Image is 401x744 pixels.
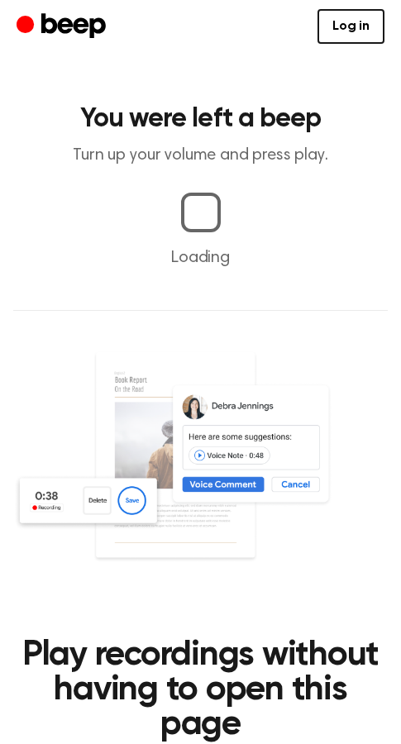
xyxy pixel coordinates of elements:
[13,106,388,132] h1: You were left a beep
[13,638,388,742] h2: Play recordings without having to open this page
[13,351,388,599] img: Voice Comments on Docs and Recording Widget
[13,145,388,166] p: Turn up your volume and press play.
[13,246,388,270] p: Loading
[317,9,384,44] a: Log in
[17,11,110,43] a: Beep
